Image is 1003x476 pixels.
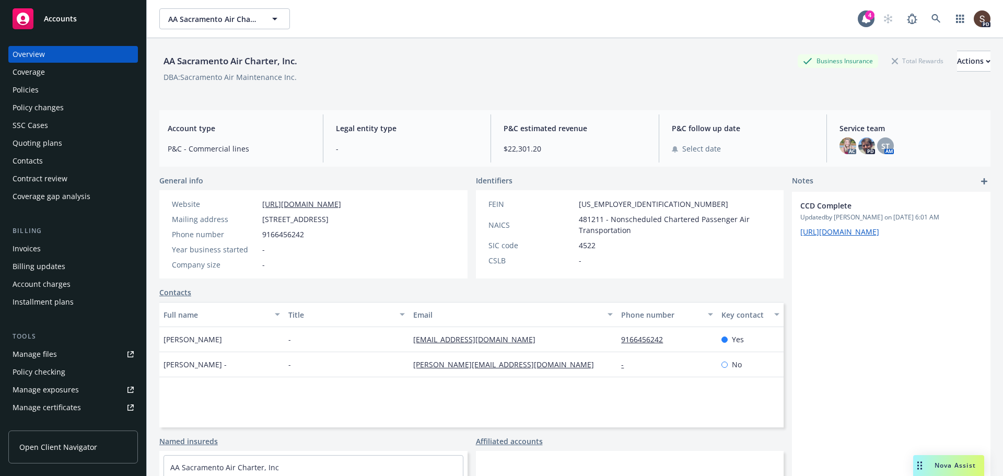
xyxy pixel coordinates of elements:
div: Policies [13,82,39,98]
a: Affiliated accounts [476,436,543,447]
span: - [262,244,265,255]
a: Policy checking [8,364,138,380]
span: Accounts [44,15,77,23]
a: Overview [8,46,138,63]
div: Year business started [172,244,258,255]
span: - [262,259,265,270]
span: Service team [839,123,982,134]
span: P&C follow up date [672,123,814,134]
button: Full name [159,302,284,327]
span: 481211 - Nonscheduled Chartered Passenger Air Transportation [579,214,772,236]
a: Account charges [8,276,138,293]
div: SIC code [488,240,575,251]
span: - [288,334,291,345]
a: Coverage [8,64,138,80]
div: AA Sacramento Air Charter, Inc. [159,54,301,68]
span: Updated by [PERSON_NAME] on [DATE] 6:01 AM [800,213,982,222]
div: NAICS [488,219,575,230]
div: Policy checking [13,364,65,380]
div: CSLB [488,255,575,266]
div: Contacts [13,153,43,169]
a: Contacts [8,153,138,169]
div: Policy changes [13,99,64,116]
div: Coverage [13,64,45,80]
a: Search [926,8,947,29]
span: [PERSON_NAME] - [164,359,227,370]
button: Email [409,302,617,327]
span: Identifiers [476,175,512,186]
div: FEIN [488,199,575,210]
button: Nova Assist [913,455,984,476]
button: Title [284,302,409,327]
div: Website [172,199,258,210]
span: [PERSON_NAME] [164,334,222,345]
a: Accounts [8,4,138,33]
span: P&C - Commercial lines [168,143,310,154]
div: Phone number [621,309,701,320]
a: Switch app [950,8,971,29]
div: Overview [13,46,45,63]
div: Title [288,309,393,320]
div: Quoting plans [13,135,62,152]
span: - [336,143,479,154]
span: [US_EMPLOYER_IDENTIFICATION_NUMBER] [579,199,728,210]
span: Legal entity type [336,123,479,134]
div: Tools [8,331,138,342]
div: CCD CompleteUpdatedby [PERSON_NAME] on [DATE] 6:01 AM[URL][DOMAIN_NAME] [792,192,990,246]
span: - [288,359,291,370]
div: Actions [957,51,990,71]
a: Contract review [8,170,138,187]
span: No [732,359,742,370]
a: Policy changes [8,99,138,116]
span: 4522 [579,240,596,251]
span: Notes [792,175,813,188]
button: Phone number [617,302,717,327]
img: photo [839,137,856,154]
span: P&C estimated revenue [504,123,646,134]
a: Invoices [8,240,138,257]
a: Named insureds [159,436,218,447]
span: Yes [732,334,744,345]
a: AA Sacramento Air Charter, Inc [170,462,279,472]
span: $22,301.20 [504,143,646,154]
a: [PERSON_NAME][EMAIL_ADDRESS][DOMAIN_NAME] [413,359,602,369]
div: Full name [164,309,269,320]
img: photo [858,137,875,154]
a: [URL][DOMAIN_NAME] [262,199,341,209]
span: Nova Assist [935,461,976,470]
div: Contract review [13,170,67,187]
div: Manage claims [13,417,65,434]
div: Installment plans [13,294,74,310]
div: Mailing address [172,214,258,225]
div: Drag to move [913,455,926,476]
div: Billing [8,226,138,236]
div: SSC Cases [13,117,48,134]
a: Billing updates [8,258,138,275]
div: Coverage gap analysis [13,188,90,205]
a: 9166456242 [621,334,671,344]
span: [STREET_ADDRESS] [262,214,329,225]
span: 9166456242 [262,229,304,240]
div: Key contact [721,309,768,320]
div: Business Insurance [798,54,878,67]
div: Total Rewards [887,54,949,67]
a: Manage exposures [8,381,138,398]
button: AA Sacramento Air Charter, Inc. [159,8,290,29]
button: Key contact [717,302,784,327]
span: Account type [168,123,310,134]
a: [EMAIL_ADDRESS][DOMAIN_NAME] [413,334,544,344]
span: CCD Complete [800,200,955,211]
div: Manage certificates [13,399,81,416]
div: Manage exposures [13,381,79,398]
span: - [579,255,581,266]
a: Installment plans [8,294,138,310]
div: 4 [865,10,874,20]
div: DBA: Sacramento Air Maintenance Inc. [164,72,297,83]
div: Company size [172,259,258,270]
a: Manage files [8,346,138,363]
span: Open Client Navigator [19,442,97,452]
div: Account charges [13,276,71,293]
div: Phone number [172,229,258,240]
span: General info [159,175,203,186]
